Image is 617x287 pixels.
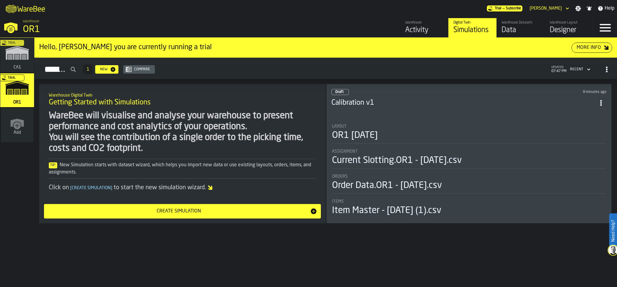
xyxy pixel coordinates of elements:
[98,67,110,72] div: New
[81,65,95,74] div: ButtonLoadMore-Load More-Prev-First-Last
[331,89,349,95] div: status-0 2
[332,199,606,204] div: Title
[39,43,572,52] div: Hello, [PERSON_NAME] you are currently running a trial
[49,162,57,168] span: Tip:
[8,76,16,80] span: Trial
[448,18,496,37] a: link-to-/wh/i/02d92962-0f11-4133-9763-7cb092bceeef/simulations
[1,108,33,143] a: link-to-/wh/new
[405,25,443,35] div: Activity
[332,180,442,191] div: Order Data.OR1 - [DATE].csv
[332,174,348,179] span: Orders
[95,65,118,74] button: button-New
[48,208,310,215] div: Create Simulation
[335,90,344,94] span: Draft
[23,19,39,24] span: Warehouse
[326,84,612,223] div: ItemListCard-DashboardItemContainer
[453,25,492,35] div: Simulations
[332,149,606,154] div: Title
[478,90,607,94] div: Updated: 10/8/2025, 7:39:29 PM Created: 10/8/2025, 7:39:15 PM
[527,5,570,12] div: DropdownMenuValue-David Kapusinski
[49,98,151,107] span: Getting Started with Simulations
[49,92,316,98] h2: Sub Title
[332,155,462,166] div: Current Slotting.OR1 - [DATE].csv
[550,25,588,35] div: Designer
[34,38,617,58] div: ItemListCard-
[332,124,606,144] div: stat-Layout
[568,66,592,73] div: DropdownMenuValue-4
[487,5,522,11] div: Menu Subscription
[332,205,441,216] div: Item Master - [DATE] (1).csv
[332,174,606,194] div: stat-Orders
[8,41,16,45] span: Trial
[331,98,596,108] h3: Calibration v1
[605,5,615,12] span: Help
[595,5,617,12] label: button-toggle-Help
[495,6,501,11] span: Trial
[39,84,326,223] div: ItemListCard-
[44,204,321,218] button: button-Create Simulation
[502,21,540,25] div: Warehouse Datasets
[23,24,186,35] div: OR1
[506,6,521,11] span: Subscribe
[405,21,443,25] div: Warehouse
[34,58,617,79] h2: button-Simulations
[331,118,606,217] section: card-SimulationDashboardCard-draft
[332,130,378,141] div: OR1 [DATE]
[14,130,21,135] span: Add
[0,38,34,73] a: link-to-/wh/i/76e2a128-1b54-4d66-80d4-05ae4c277723/simulations
[49,183,316,192] div: Click on to start the new simulation wizard.
[584,5,595,11] label: button-toggle-Notifications
[487,5,522,11] a: link-to-/wh/i/02d92962-0f11-4133-9763-7cb092bceeef/pricing/
[111,186,112,190] span: ]
[530,6,562,11] div: DropdownMenuValue-David Kapusinski
[69,186,114,190] span: Create Simulation
[332,149,606,169] div: stat-Assignment
[332,199,606,216] div: stat-Items
[332,199,344,204] span: Items
[572,43,612,53] button: button-More Info
[49,161,316,176] div: New Simulation starts with dataset wizard, which helps you import new data or use existing layout...
[503,6,505,11] span: —
[132,67,152,72] div: Compare
[332,174,606,179] div: Title
[551,69,566,73] span: 07:47 PM
[551,66,566,69] span: updated:
[610,214,616,248] label: Need Help?
[332,124,606,129] div: Title
[496,18,545,37] a: link-to-/wh/i/02d92962-0f11-4133-9763-7cb092bceeef/data
[545,18,593,37] a: link-to-/wh/i/02d92962-0f11-4133-9763-7cb092bceeef/designer
[502,25,540,35] div: Data
[573,5,584,11] label: button-toggle-Settings
[0,73,34,108] a: link-to-/wh/i/02d92962-0f11-4133-9763-7cb092bceeef/simulations
[570,67,583,72] div: DropdownMenuValue-4
[332,124,346,129] span: Layout
[550,21,588,25] div: Warehouse Layout
[453,21,492,25] div: Digital Twin
[70,186,72,190] span: [
[574,44,603,51] div: More Info
[593,18,617,37] label: button-toggle-Menu
[332,149,358,154] span: Assignment
[87,67,89,72] span: 1
[123,65,155,74] button: button-Compare
[400,18,448,37] a: link-to-/wh/i/02d92962-0f11-4133-9763-7cb092bceeef/feed/
[44,89,321,110] div: title-Getting Started with Simulations
[49,110,316,154] div: WareBee will visualise and analyse your warehouse to present performance and cost analytics of yo...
